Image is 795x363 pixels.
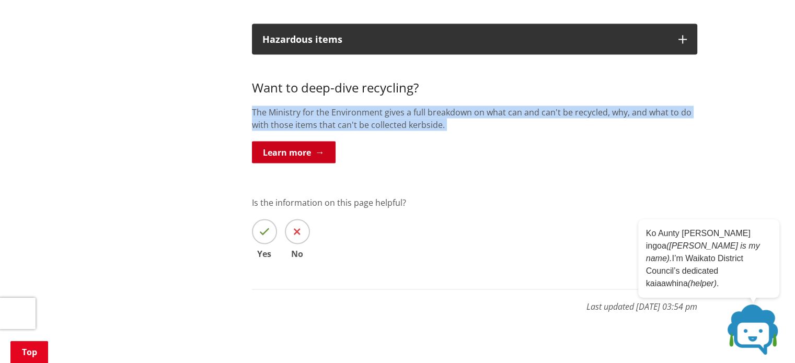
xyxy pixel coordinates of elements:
[252,106,697,131] p: The Ministry for the Environment gives a full breakdown on what can and can't be recycled, why, a...
[252,289,697,312] p: Last updated [DATE] 03:54 pm
[252,141,336,163] a: Learn more
[285,249,310,257] span: No
[252,65,697,95] h3: Want to deep-dive recycling?
[262,34,668,44] p: Hazardous items
[646,227,771,290] p: Ko Aunty [PERSON_NAME] ingoa I’m Waikato District Council’s dedicated kaiaawhina .
[252,24,697,55] button: Hazardous items
[10,341,48,363] a: Top
[646,241,760,263] em: ([PERSON_NAME] is my name).
[252,196,697,208] p: Is the information on this page helpful?
[688,279,717,288] em: (helper)
[252,249,277,257] span: Yes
